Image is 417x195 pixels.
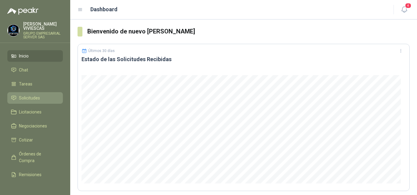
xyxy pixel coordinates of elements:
[19,67,28,73] span: Chat
[7,64,63,76] a: Chat
[19,109,42,115] span: Licitaciones
[399,4,410,15] button: 4
[90,5,118,14] h1: Dashboard
[82,56,406,63] h3: Estado de las Solicitudes Recibidas
[88,49,115,53] p: Últimos 30 días
[19,95,40,101] span: Solicitudes
[87,27,410,36] h3: Bienvenido de nuevo [PERSON_NAME]
[7,106,63,118] a: Licitaciones
[7,50,63,62] a: Inicio
[19,151,57,164] span: Órdenes de Compra
[7,7,38,15] img: Logo peakr
[7,148,63,166] a: Órdenes de Compra
[19,53,29,59] span: Inicio
[19,137,33,143] span: Cotizar
[8,25,19,36] img: Company Logo
[7,78,63,90] a: Tareas
[7,92,63,104] a: Solicitudes
[405,3,412,9] span: 4
[19,123,47,129] span: Negociaciones
[23,22,63,30] p: [PERSON_NAME] VIVIESCAS
[7,169,63,180] a: Remisiones
[19,171,42,178] span: Remisiones
[19,81,32,87] span: Tareas
[7,120,63,132] a: Negociaciones
[7,134,63,146] a: Cotizar
[23,32,63,39] p: GRUPO EMPRESARIAL SERVER SAS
